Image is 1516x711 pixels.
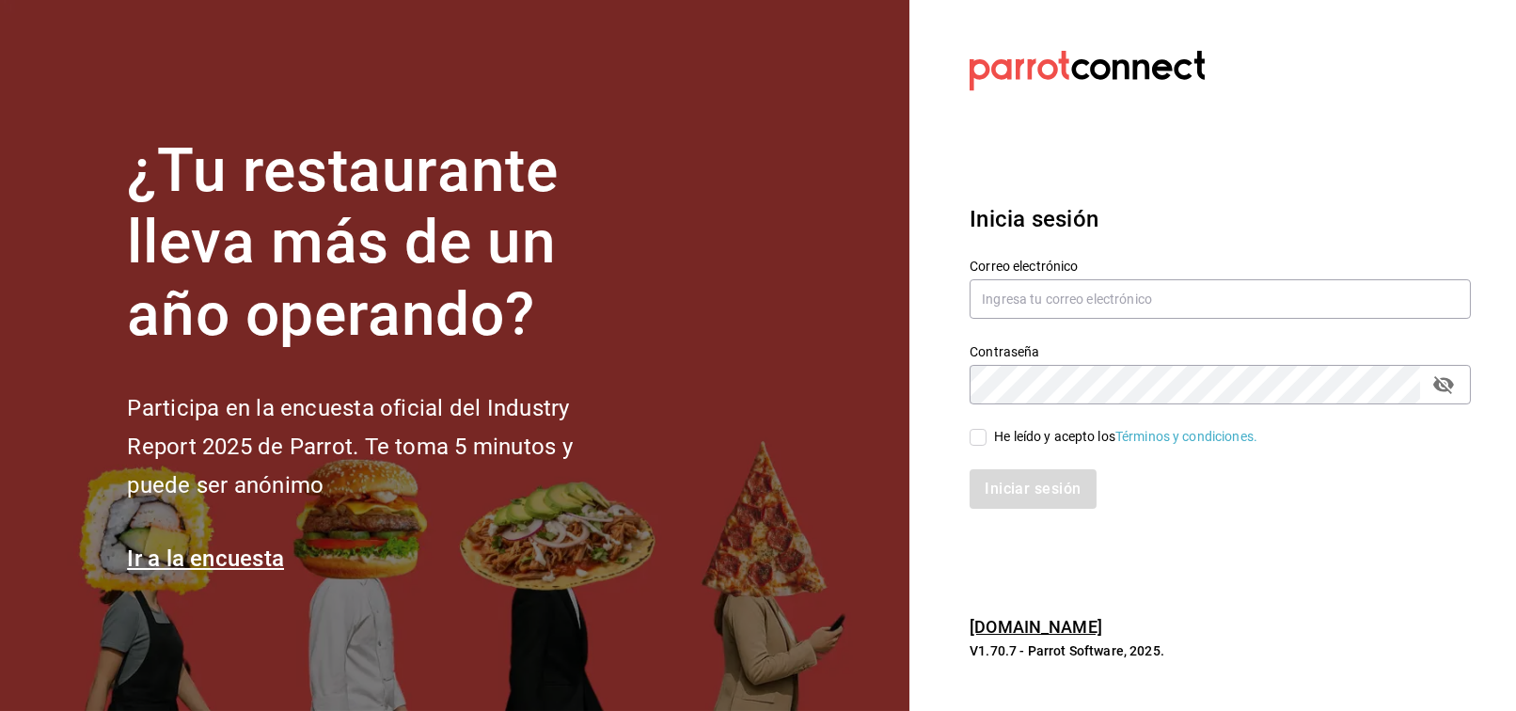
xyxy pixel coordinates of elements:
[970,202,1471,236] h3: Inicia sesión
[1428,369,1460,401] button: passwordField
[970,345,1471,358] label: Contraseña
[970,260,1471,273] label: Correo electrónico
[970,617,1102,637] a: [DOMAIN_NAME]
[127,389,635,504] h2: Participa en la encuesta oficial del Industry Report 2025 de Parrot. Te toma 5 minutos y puede se...
[127,545,284,572] a: Ir a la encuesta
[1115,429,1257,444] a: Términos y condiciones.
[970,641,1471,660] p: V1.70.7 - Parrot Software, 2025.
[970,279,1471,319] input: Ingresa tu correo electrónico
[994,427,1257,447] div: He leído y acepto los
[127,135,635,352] h1: ¿Tu restaurante lleva más de un año operando?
